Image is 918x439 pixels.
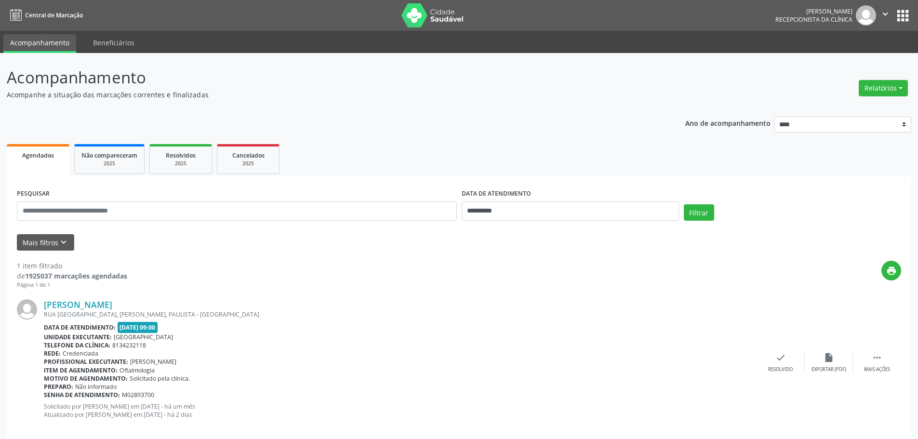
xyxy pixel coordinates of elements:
[81,151,137,160] span: Não compareceram
[17,281,127,289] div: Página 1 de 1
[130,358,176,366] span: [PERSON_NAME]
[44,374,128,383] b: Motivo de agendamento:
[462,186,531,201] label: DATA DE ATENDIMENTO
[44,349,61,358] b: Rede:
[880,9,891,19] i: 
[44,391,120,399] b: Senha de atendimento:
[44,323,116,332] b: Data de atendimento:
[44,366,118,374] b: Item de agendamento:
[44,299,112,310] a: [PERSON_NAME]
[44,402,757,419] p: Solicitado por [PERSON_NAME] em [DATE] - há um mês Atualizado por [PERSON_NAME] em [DATE] - há 2 ...
[859,80,908,96] button: Relatórios
[768,366,793,373] div: Resolvido
[25,271,127,280] strong: 1925037 marcações agendadas
[63,349,98,358] span: Credenciada
[812,366,846,373] div: Exportar (PDF)
[881,261,901,280] button: print
[3,34,76,53] a: Acompanhamento
[685,117,771,129] p: Ano de acompanhamento
[17,271,127,281] div: de
[44,341,110,349] b: Telefone da clínica:
[824,352,834,363] i: insert_drive_file
[7,7,83,23] a: Central de Marcação
[112,341,146,349] span: 8134232118
[684,204,714,221] button: Filtrar
[114,333,173,341] span: [GEOGRAPHIC_DATA]
[856,5,876,26] img: img
[22,151,54,160] span: Agendados
[17,234,74,251] button: Mais filtroskeyboard_arrow_down
[122,391,154,399] span: M02893700
[775,15,852,24] span: Recepcionista da clínica
[157,160,205,167] div: 2025
[166,151,196,160] span: Resolvidos
[81,160,137,167] div: 2025
[876,5,894,26] button: 
[25,11,83,19] span: Central de Marcação
[118,322,158,333] span: [DATE] 09:00
[886,266,897,276] i: print
[86,34,141,51] a: Beneficiários
[17,186,50,201] label: PESQUISAR
[44,333,112,341] b: Unidade executante:
[120,366,155,374] span: Oftalmologia
[894,7,911,24] button: apps
[75,383,117,391] span: Não informado
[58,237,69,248] i: keyboard_arrow_down
[224,160,272,167] div: 2025
[775,7,852,15] div: [PERSON_NAME]
[130,374,190,383] span: Solicitado pela clínica.
[44,358,128,366] b: Profissional executante:
[7,66,640,90] p: Acompanhamento
[232,151,265,160] span: Cancelados
[17,261,127,271] div: 1 item filtrado
[775,352,786,363] i: check
[872,352,882,363] i: 
[44,310,757,319] div: RUA [GEOGRAPHIC_DATA], [PERSON_NAME], PAULISTA - [GEOGRAPHIC_DATA]
[864,366,890,373] div: Mais ações
[7,90,640,100] p: Acompanhe a situação das marcações correntes e finalizadas
[17,299,37,319] img: img
[44,383,73,391] b: Preparo:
